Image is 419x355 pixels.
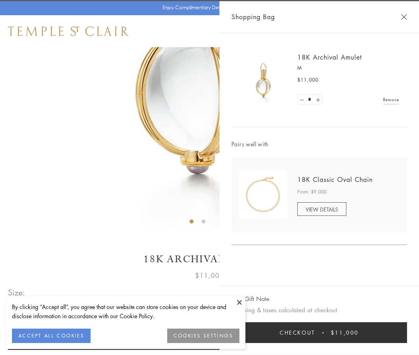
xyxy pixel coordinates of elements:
[231,140,407,149] span: Pairs well with
[297,188,326,196] span: From: $9,000
[231,12,275,22] span: Shopping Bag
[306,205,338,213] span: VIEW DETAILS
[297,53,362,62] a: 18K Archival Amulet
[8,286,26,299] span: Size:
[231,294,269,304] button: Add Gift Note
[239,56,287,104] img: 18K Archival Amulet
[195,270,224,281] span: $11,000
[231,305,407,315] p: Shipping & taxes calculated at checkout
[401,14,407,20] button: Close Shopping Bag
[383,95,399,104] a: Remove
[280,328,315,337] span: Checkout
[297,202,346,216] a: VIEW DETAILS
[162,4,253,12] p: Enjoy Complimentary Delivery & Returns
[8,252,411,266] h1: 18K Archival Amulet
[239,171,287,219] img: N88865-OV18
[231,322,407,343] button: Checkout $11,000
[297,64,399,72] p: M
[331,328,359,337] span: $11,000
[298,95,306,105] a: Set quantity to 0
[297,175,373,184] a: 18K Classic Oval Chain
[297,76,318,84] span: $11,000
[167,329,239,343] button: COOKIES SETTINGS
[314,95,322,105] a: Set quantity to 2
[12,302,239,321] div: By clicking “Accept all”, you agree that our website can store cookies on your device and disclos...
[8,26,128,36] img: Temple St. Clair
[12,329,91,343] button: ACCEPT ALL COOKIES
